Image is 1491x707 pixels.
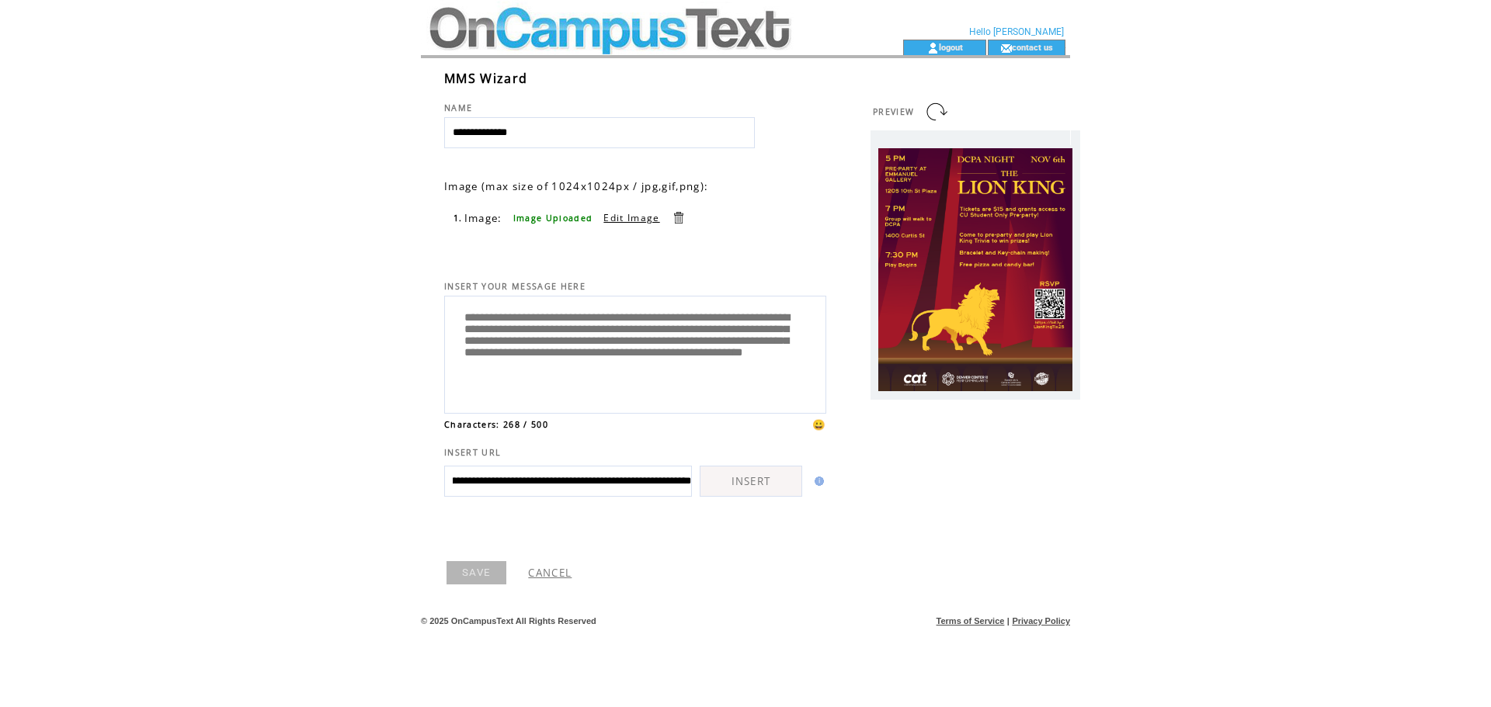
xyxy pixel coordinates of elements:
[812,418,826,431] span: 😀
[671,210,686,225] a: Delete this item
[927,42,939,54] img: account_icon.gif
[464,211,502,225] span: Image:
[513,213,593,224] span: Image Uploaded
[454,213,463,224] span: 1.
[969,26,1064,37] span: Hello [PERSON_NAME]
[939,42,963,52] a: logout
[810,477,824,486] img: help.gif
[444,70,527,87] span: MMS Wizard
[444,281,586,292] span: INSERT YOUR MESSAGE HERE
[528,566,572,580] a: CANCEL
[1012,616,1070,626] a: Privacy Policy
[444,179,708,193] span: Image (max size of 1024x1024px / jpg,gif,png):
[1012,42,1053,52] a: contact us
[1000,42,1012,54] img: contact_us_icon.gif
[700,466,802,497] a: INSERT
[444,447,501,458] span: INSERT URL
[873,106,914,117] span: PREVIEW
[1007,616,1010,626] span: |
[421,616,596,626] span: © 2025 OnCampusText All Rights Reserved
[444,419,548,430] span: Characters: 268 / 500
[603,211,659,224] a: Edit Image
[937,616,1005,626] a: Terms of Service
[447,561,506,584] a: SAVE
[444,102,472,113] span: NAME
